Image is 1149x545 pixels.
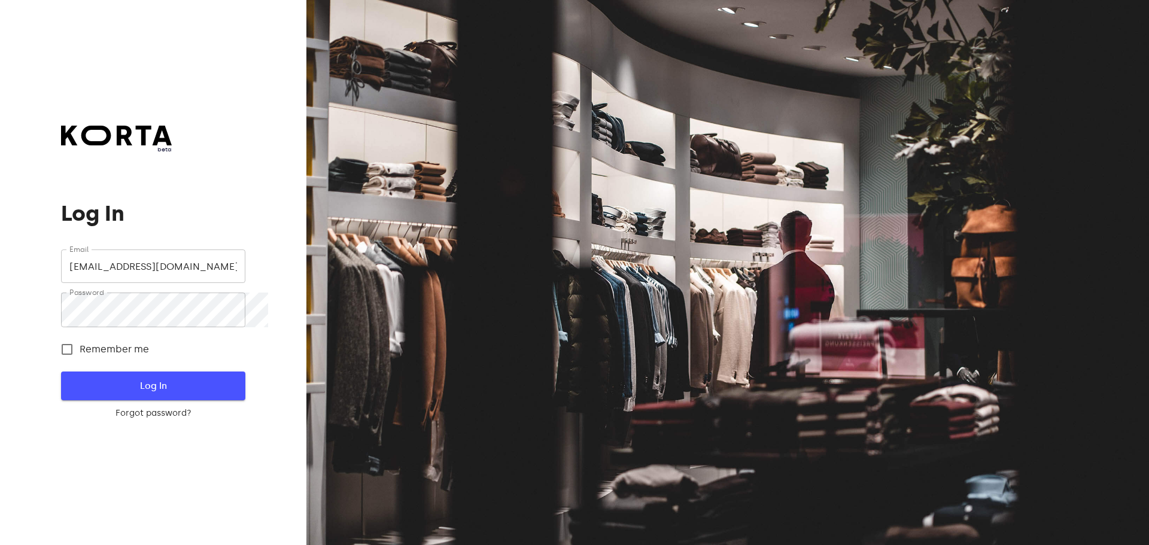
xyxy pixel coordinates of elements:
img: Korta [61,126,172,145]
span: Log In [80,378,226,394]
a: beta [61,126,172,154]
a: Forgot password? [61,407,245,419]
span: beta [61,145,172,154]
span: Remember me [80,342,149,357]
button: Log In [61,372,245,400]
h1: Log In [61,202,245,226]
